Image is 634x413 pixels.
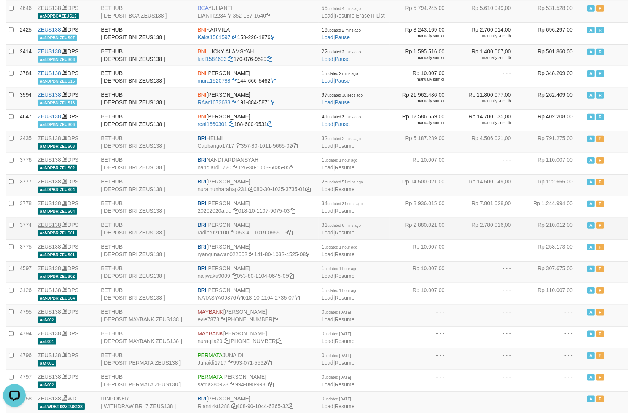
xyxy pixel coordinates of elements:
[35,239,98,261] td: DPS
[587,114,595,120] span: Active
[198,70,206,76] span: BNI
[456,131,522,153] td: Rp 4.506.021,00
[390,109,456,131] td: Rp 12.586.659,00
[522,239,584,261] td: Rp 258.173,00
[393,120,444,126] div: manually sum cr
[38,165,77,171] span: aaf-DPBRIZEUS02
[38,35,77,41] span: aaf-DPBNIZEUS07
[38,374,61,380] a: ZEUS138
[198,295,236,301] a: NATASYA09876
[325,245,358,249] span: updated 1 hour ago
[271,78,276,84] a: Copy 1446665462 to clipboard
[38,330,61,336] a: ZEUS138
[267,121,272,127] a: Copy 1886009531 to clipboard
[271,99,276,105] a: Copy 1918845871 to clipboard
[38,135,61,141] a: ZEUS138
[322,56,333,62] a: Load
[17,44,35,66] td: 2414
[198,244,206,250] span: BRI
[38,309,61,315] a: ZEUS138
[596,179,604,185] span: Paused
[35,131,98,153] td: DPS
[38,287,61,293] a: ZEUS138
[38,265,61,271] a: ZEUS138
[335,164,355,171] a: Resume
[522,109,584,131] td: Rp 402.208,00
[322,48,361,54] span: 22
[322,208,333,214] a: Load
[456,153,522,174] td: - - -
[335,186,355,192] a: Resume
[290,208,295,214] a: Copy 018101107907503 to clipboard
[456,239,522,261] td: - - -
[98,239,194,261] td: BETHUB [ DEPOSIT BRI ZEUS138 ]
[390,196,456,218] td: Rp 8.936.015,00
[288,273,294,279] a: Copy 053801104064505 to clipboard
[17,153,35,174] td: 3776
[277,338,283,344] a: Copy 8743968600 to clipboard
[194,153,318,174] td: NANDI ARDIANSYAH 126-30-1003-6035-05
[38,230,77,236] span: aaf-DPBRIZEUS01
[17,196,35,218] td: 3778
[198,273,230,279] a: najjwaku9009
[322,403,333,409] a: Load
[587,136,595,142] span: Active
[390,153,456,174] td: Rp 10.007,00
[229,121,234,127] a: Copy real1660301 to clipboard
[356,13,384,19] a: EraseTFList
[198,381,228,387] a: satria280923
[322,244,358,250] span: 1
[390,88,456,109] td: Rp 21.962.486,00
[596,201,604,207] span: Paused
[587,27,595,33] span: Active
[587,157,595,164] span: Active
[38,352,61,358] a: ZEUS138
[587,92,595,99] span: Active
[35,153,98,174] td: DPS
[456,66,522,88] td: - - -
[35,1,98,22] td: DPS
[596,157,604,164] span: Paused
[35,261,98,283] td: DPS
[456,44,522,66] td: Rp 1.400.007,00
[98,131,194,153] td: BETHUB [ DEPOSIT BRI ZEUS138 ]
[38,48,61,54] a: ZEUS138
[587,222,595,229] span: Active
[35,22,98,44] td: DPS
[327,202,363,206] span: updated 31 secs ago
[322,5,385,19] span: | |
[322,70,358,76] span: 1
[522,196,584,218] td: Rp 1.244.994,00
[335,360,355,366] a: Resume
[522,174,584,196] td: Rp 122.666,00
[194,1,318,22] td: YULIANTI 352-137-1640
[456,1,522,22] td: Rp 5.610.049,00
[98,1,194,22] td: BETHUB [ DEPOSIT BCA ZEUS138 ]
[38,395,61,402] a: ZEUS138
[35,218,98,239] td: DPS
[393,33,444,39] div: manually sum cr
[98,174,194,196] td: BETHUB [ DEPOSIT BRI ZEUS138 ]
[322,34,333,40] a: Load
[335,403,355,409] a: Resume
[198,92,206,98] span: BNI
[38,78,77,85] span: aaf-DPBNIZEUS16
[17,109,35,131] td: 4647
[38,113,61,120] a: ZEUS138
[198,5,208,11] span: BCA
[17,261,35,283] td: 4597
[198,222,206,228] span: BRI
[390,66,456,88] td: Rp 10.007,00
[98,88,194,109] td: BETHUB [ DEPOSIT BNI ZEUS138 ]
[248,186,253,192] a: Copy nurainunharahap231 to clipboard
[98,218,194,239] td: BETHUB [ DEPOSIT BRI ZEUS138 ]
[393,55,444,61] div: manually sum cr
[38,157,61,163] a: ZEUS138
[335,13,355,19] a: Resume
[295,295,300,301] a: Copy 018101104273507 to clipboard
[198,143,234,149] a: Capbango1717
[287,230,293,236] a: Copy 053401019095506 to clipboard
[322,179,363,185] span: 23
[38,27,61,33] a: ZEUS138
[335,78,350,84] a: Pause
